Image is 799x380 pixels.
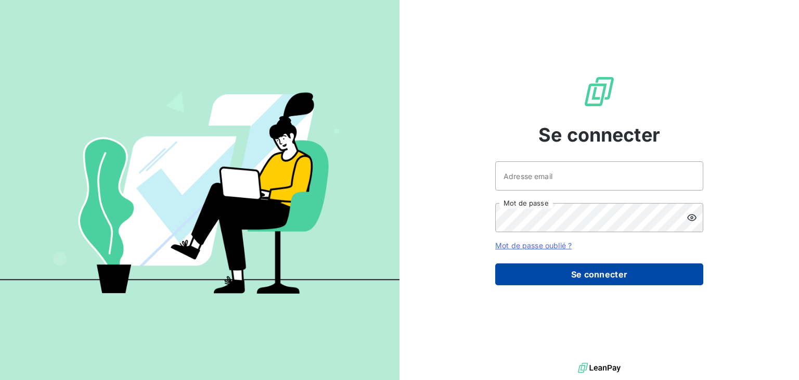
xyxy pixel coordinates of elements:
span: Se connecter [538,121,660,149]
img: logo [578,360,621,376]
img: Logo LeanPay [583,75,616,108]
a: Mot de passe oublié ? [495,241,572,250]
button: Se connecter [495,263,703,285]
input: placeholder [495,161,703,191]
